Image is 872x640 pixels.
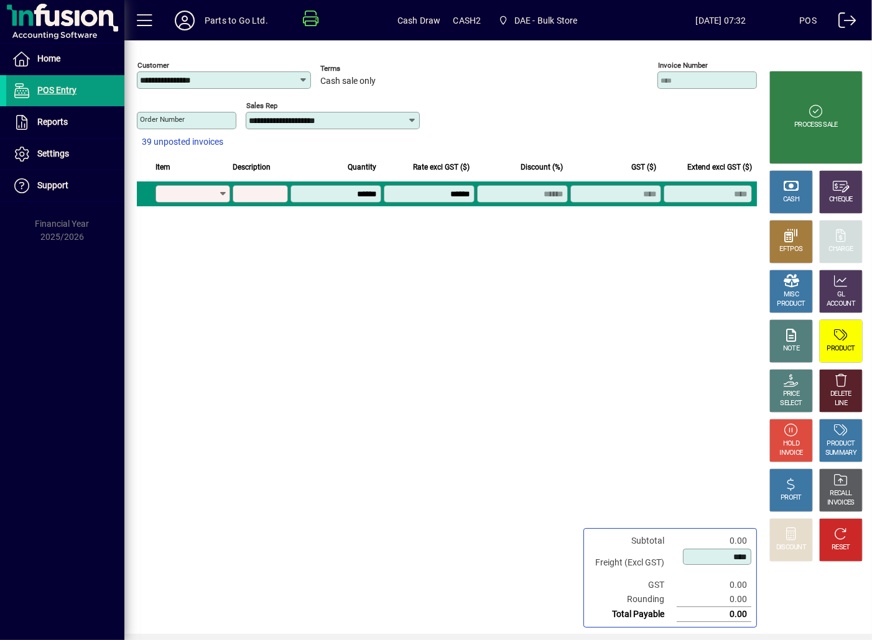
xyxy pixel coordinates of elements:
[137,131,228,153] button: 39 unposted invoices
[320,65,395,73] span: Terms
[779,449,802,458] div: INVOICE
[140,115,185,124] mat-label: Order number
[825,449,856,458] div: SUMMARY
[781,493,802,503] div: PROFIT
[246,101,277,110] mat-label: Sales rep
[677,534,751,548] td: 0.00
[829,245,853,254] div: CHARGE
[37,85,77,95] span: POS Entry
[165,9,205,32] button: Profile
[514,11,578,30] span: DAE - Bulk Store
[783,439,799,449] div: HOLD
[830,489,852,498] div: RECALL
[780,245,803,254] div: EFTPOS
[413,160,470,174] span: Rate excl GST ($)
[320,76,376,86] span: Cash sale only
[37,117,68,127] span: Reports
[783,195,799,204] div: CASH
[776,543,806,552] div: DISCOUNT
[677,592,751,607] td: 0.00
[521,160,563,174] span: Discount (%)
[658,61,708,70] mat-label: Invoice number
[233,160,271,174] span: Description
[642,11,800,30] span: [DATE] 07:32
[6,139,124,170] a: Settings
[348,160,376,174] span: Quantity
[827,498,854,508] div: INVOICES
[453,11,481,30] span: CASH2
[589,534,677,548] td: Subtotal
[829,195,853,204] div: CHEQUE
[397,11,441,30] span: Cash Draw
[493,9,582,32] span: DAE - Bulk Store
[777,299,805,309] div: PRODUCT
[827,299,855,309] div: ACCOUNT
[6,170,124,201] a: Support
[142,135,223,149] span: 39 unposted invoices
[827,439,855,449] div: PRODUCT
[835,399,847,408] div: LINE
[6,43,124,75] a: Home
[137,61,169,70] mat-label: Customer
[781,399,802,408] div: SELECT
[832,543,850,552] div: RESET
[827,344,855,354] div: PRODUCT
[589,607,677,622] td: Total Payable
[829,2,856,43] a: Logout
[799,11,817,30] div: POS
[687,160,752,174] span: Extend excl GST ($)
[37,53,60,63] span: Home
[677,578,751,592] td: 0.00
[589,548,677,578] td: Freight (Excl GST)
[837,290,845,299] div: GL
[6,107,124,138] a: Reports
[205,11,268,30] div: Parts to Go Ltd.
[37,180,68,190] span: Support
[677,607,751,622] td: 0.00
[589,578,677,592] td: GST
[830,390,851,399] div: DELETE
[155,160,170,174] span: Item
[589,592,677,607] td: Rounding
[783,344,799,354] div: NOTE
[794,121,838,130] div: PROCESS SALE
[783,390,800,399] div: PRICE
[37,149,69,158] span: Settings
[631,160,656,174] span: GST ($)
[784,290,799,299] div: MISC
